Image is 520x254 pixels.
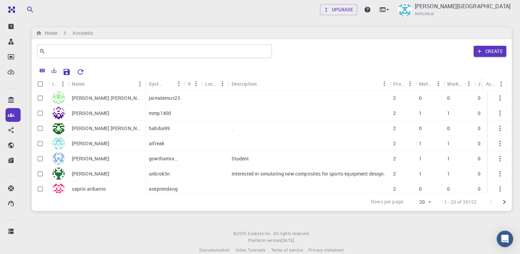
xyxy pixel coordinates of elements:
div: Materials [416,77,444,91]
div: Name [68,77,146,91]
button: Reset Explorer Settings [74,65,87,79]
a: [DATE]. [281,237,295,244]
div: Open Intercom Messenger [497,231,513,247]
div: Name [72,77,85,91]
button: Columns [36,65,48,76]
p: 0 [478,95,480,102]
div: Icon [52,77,57,91]
p: 2 [393,140,396,147]
p: 2 [393,95,396,102]
h6: Home [42,29,57,37]
button: Sort [162,78,173,89]
a: Documentation [199,247,230,254]
div: Actions [486,77,496,91]
p: Student [231,155,249,162]
button: Menu [379,78,390,89]
p: unbrok3n [149,170,170,177]
p: 2 [393,110,396,117]
div: Actions [483,77,507,91]
p: [PERSON_NAME] [72,155,110,162]
p: 0 [447,186,450,192]
div: Icon [49,77,68,91]
p: 2 [393,186,396,192]
h6: Accounts [73,29,93,37]
button: Menu [190,78,201,89]
div: Description [231,77,257,91]
p: habiba99 [149,125,170,132]
span: Individual [414,10,434,17]
div: Jobs [478,77,482,91]
p: [PERSON_NAME][GEOGRAPHIC_DATA] [414,2,510,10]
p: 0 [419,95,422,102]
button: Menu [57,78,68,89]
a: Exabyte Inc. [248,230,272,237]
span: Documentation [199,247,230,253]
button: Save Explorer Settings [60,65,74,79]
p: 0 [419,186,422,192]
a: Terms of service [271,247,302,254]
div: Materials [419,77,433,91]
p: 1 [447,170,450,177]
button: Create [474,46,506,57]
button: Menu [433,78,444,89]
img: avatar [52,122,65,135]
p: 0 [478,125,480,132]
button: Menu [134,78,145,89]
span: [DATE] . [281,237,295,243]
span: Terms of service [271,247,302,253]
button: Menu [173,78,184,89]
p: Interested in simulating new composites for sports equipment design. [231,170,385,177]
p: 1 [419,140,422,147]
span: All rights reserved. [273,230,310,237]
div: Web [188,77,190,91]
p: 0 [478,140,480,147]
p: 0 [478,155,480,162]
span: Privacy statement [308,247,344,253]
p: 2 [393,125,396,132]
p: 1 [447,110,450,117]
p: [PERSON_NAME] [PERSON_NAME] [72,95,142,102]
div: Workflows [444,77,474,91]
div: System Name [145,77,184,91]
p: 1 [419,170,422,177]
p: 0 [478,170,480,177]
nav: breadcrumb [34,29,95,37]
div: Web [184,77,201,91]
a: Video Tutorials [235,247,265,254]
a: Privacy statement [308,247,344,254]
p: mmp1400 [149,110,171,117]
div: Projects [390,77,416,91]
img: Anna University [398,3,412,17]
p: 2 [393,155,396,162]
p: saprio ardianto [72,186,106,192]
p: gowthamrama [149,155,181,162]
p: 1–20 of 30152 [444,199,477,205]
div: Location [201,77,228,91]
button: Menu [482,78,493,89]
span: Video Tutorials [235,247,265,253]
span: Exabyte Inc. [248,231,272,236]
span: © 2025 [233,230,248,237]
button: Sort [85,78,96,89]
div: 20 [407,197,433,207]
button: Go to next page [497,195,511,209]
button: Export [48,65,60,76]
button: Menu [496,78,507,89]
p: Rows per page: [371,198,405,206]
p: [PERSON_NAME] [PERSON_NAME] [72,125,142,132]
p: 0 [478,186,480,192]
p: [PERSON_NAME] [72,110,110,117]
a: Upgrade [320,4,357,15]
p: 1 [419,110,422,117]
p: aseprendang [149,186,178,192]
span: Platform version [248,237,281,244]
p: [PERSON_NAME] [72,170,110,177]
p: 1 [447,155,450,162]
div: System Name [149,77,162,91]
button: Menu [405,78,416,89]
img: avatar [52,152,65,165]
p: . [231,125,233,132]
img: avatar [52,167,65,180]
p: 1 [419,155,422,162]
img: avatar [52,137,65,150]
